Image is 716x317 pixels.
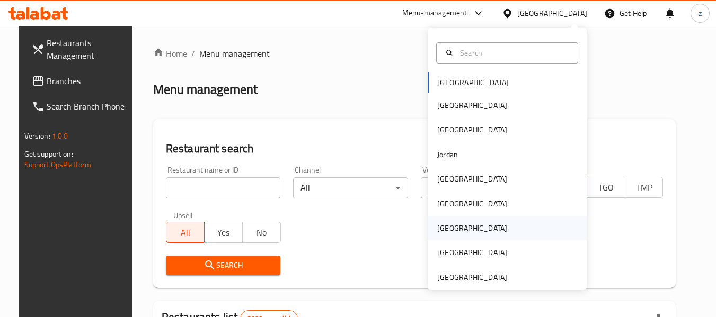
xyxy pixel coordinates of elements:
div: Menu-management [402,7,467,20]
a: Support.OpsPlatform [24,158,92,171]
li: / [191,47,195,60]
span: TGO [591,180,621,195]
div: [GEOGRAPHIC_DATA] [437,247,507,258]
span: TMP [630,180,659,195]
a: Home [153,47,187,60]
span: Search [174,259,272,272]
div: [GEOGRAPHIC_DATA] [437,271,507,283]
div: Jordan [437,149,458,160]
h2: Menu management [153,81,258,98]
div: All [421,177,536,198]
label: Upsell [173,211,193,219]
span: Restaurants Management [47,37,130,62]
div: [GEOGRAPHIC_DATA] [437,173,507,185]
button: TMP [625,177,664,198]
span: Branches [47,75,130,87]
a: Search Branch Phone [23,94,139,119]
div: [GEOGRAPHIC_DATA] [437,198,507,210]
span: Yes [209,225,238,240]
div: [GEOGRAPHIC_DATA] [437,222,507,234]
button: No [242,222,281,243]
nav: breadcrumb [153,47,676,60]
div: [GEOGRAPHIC_DATA] [517,7,587,19]
span: No [247,225,277,240]
span: Get support on: [24,147,73,161]
span: Menu management [199,47,270,60]
input: Search [456,47,571,59]
button: Search [166,256,281,275]
button: All [166,222,205,243]
span: Version: [24,129,50,143]
a: Restaurants Management [23,30,139,68]
button: Yes [204,222,243,243]
div: [GEOGRAPHIC_DATA] [437,99,507,111]
button: TGO [587,177,625,198]
span: 1.0.0 [52,129,68,143]
span: All [171,225,200,240]
span: z [699,7,702,19]
div: [GEOGRAPHIC_DATA] [437,124,507,135]
span: Search Branch Phone [47,100,130,113]
h2: Restaurant search [166,141,664,157]
div: All [293,177,408,198]
input: Search for restaurant name or ID.. [166,177,281,198]
a: Branches [23,68,139,94]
